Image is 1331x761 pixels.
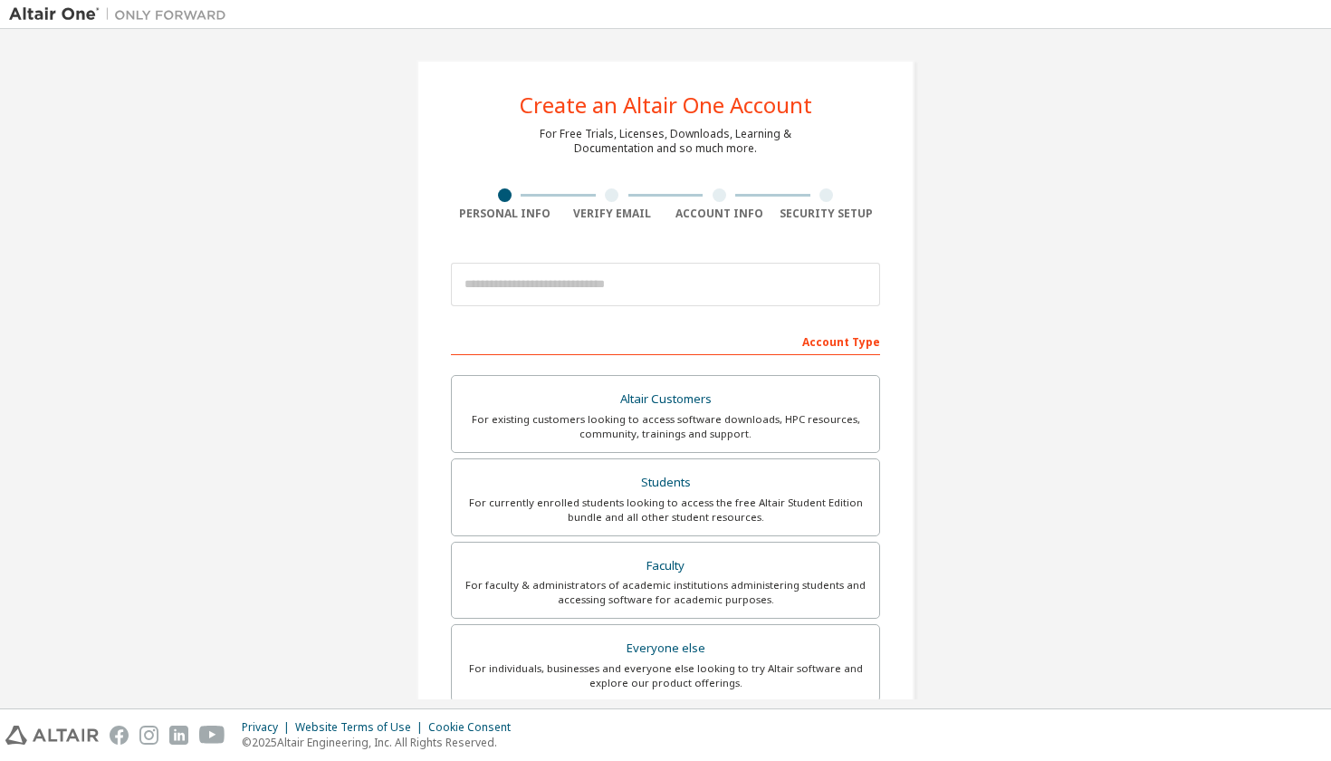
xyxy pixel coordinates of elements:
[242,735,522,750] p: © 2025 Altair Engineering, Inc. All Rights Reserved.
[463,636,868,661] div: Everyone else
[451,326,880,355] div: Account Type
[5,726,99,745] img: altair_logo.svg
[665,207,773,221] div: Account Info
[110,726,129,745] img: facebook.svg
[463,412,868,441] div: For existing customers looking to access software downloads, HPC resources, community, trainings ...
[463,387,868,412] div: Altair Customers
[773,207,881,221] div: Security Setup
[199,726,225,745] img: youtube.svg
[463,661,868,690] div: For individuals, businesses and everyone else looking to try Altair software and explore our prod...
[520,94,812,116] div: Create an Altair One Account
[559,207,666,221] div: Verify Email
[9,5,235,24] img: Altair One
[463,496,868,525] div: For currently enrolled students looking to access the free Altair Student Edition bundle and all ...
[428,720,522,735] div: Cookie Consent
[540,127,791,156] div: For Free Trials, Licenses, Downloads, Learning & Documentation and so much more.
[242,720,295,735] div: Privacy
[463,578,868,607] div: For faculty & administrators of academic institutions administering students and accessing softwa...
[295,720,428,735] div: Website Terms of Use
[463,470,868,496] div: Students
[451,207,559,221] div: Personal Info
[463,554,868,579] div: Faculty
[169,726,188,745] img: linkedin.svg
[139,726,158,745] img: instagram.svg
